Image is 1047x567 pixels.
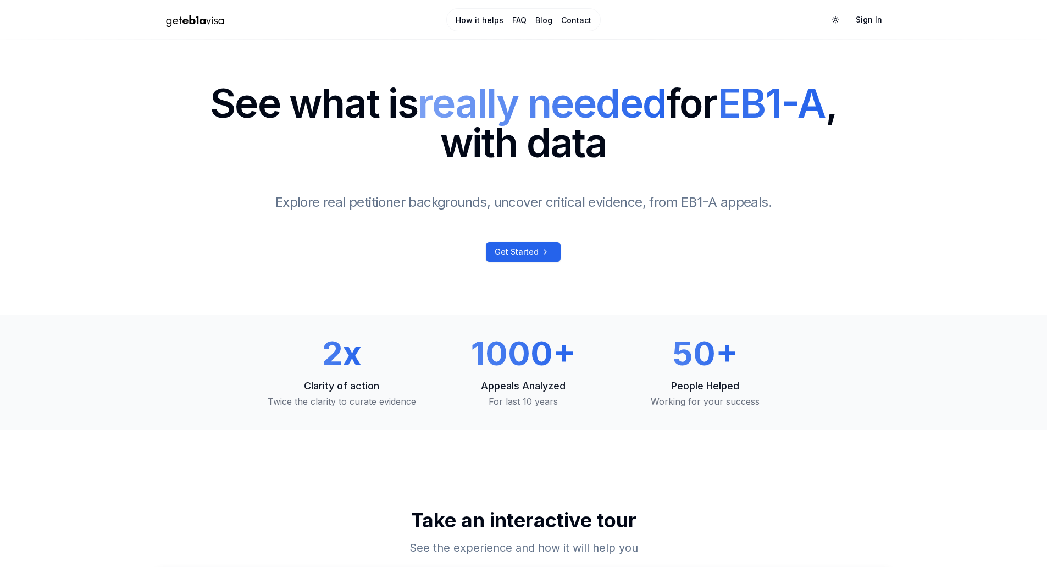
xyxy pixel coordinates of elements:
a: How it helps [456,15,503,26]
span: with data [210,123,837,163]
img: geteb1avisa logo [157,10,234,30]
a: Sign In [847,10,891,30]
h2: Take an interactive tour [157,509,891,531]
a: Home Page [157,10,401,30]
span: really needed [418,79,666,127]
p: Appeals Analyzed [441,378,606,394]
p: People Helped [623,378,788,394]
span: Get Started [495,246,539,257]
span: 1000+ [471,333,575,373]
nav: Main [446,8,601,31]
h3: See the experience and how it will help you [340,540,707,555]
a: Blog [535,15,552,26]
span: Explore real petitioner backgrounds, uncover critical evidence, from EB1-A appeals. [275,194,772,210]
a: FAQ [512,15,527,26]
span: See what is for , [210,84,837,123]
span: EB1-A [718,79,826,127]
a: Contact [561,15,591,26]
p: Working for your success [623,395,788,408]
p: For last 10 years [441,395,606,408]
p: Clarity of action [260,378,424,394]
span: 50+ [672,333,738,373]
p: Twice the clarity to curate evidence [260,395,424,408]
span: 2x [322,333,362,373]
a: Get Started [486,242,561,262]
